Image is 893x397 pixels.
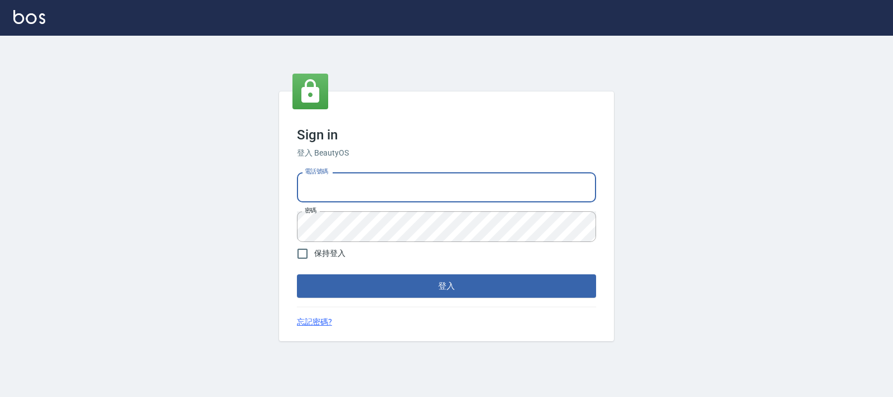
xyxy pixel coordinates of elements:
h3: Sign in [297,127,596,143]
img: Logo [13,10,45,24]
label: 電話號碼 [305,167,328,176]
h6: 登入 BeautyOS [297,147,596,159]
button: 登入 [297,274,596,298]
a: 忘記密碼? [297,316,332,328]
label: 密碼 [305,206,316,215]
span: 保持登入 [314,248,345,259]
